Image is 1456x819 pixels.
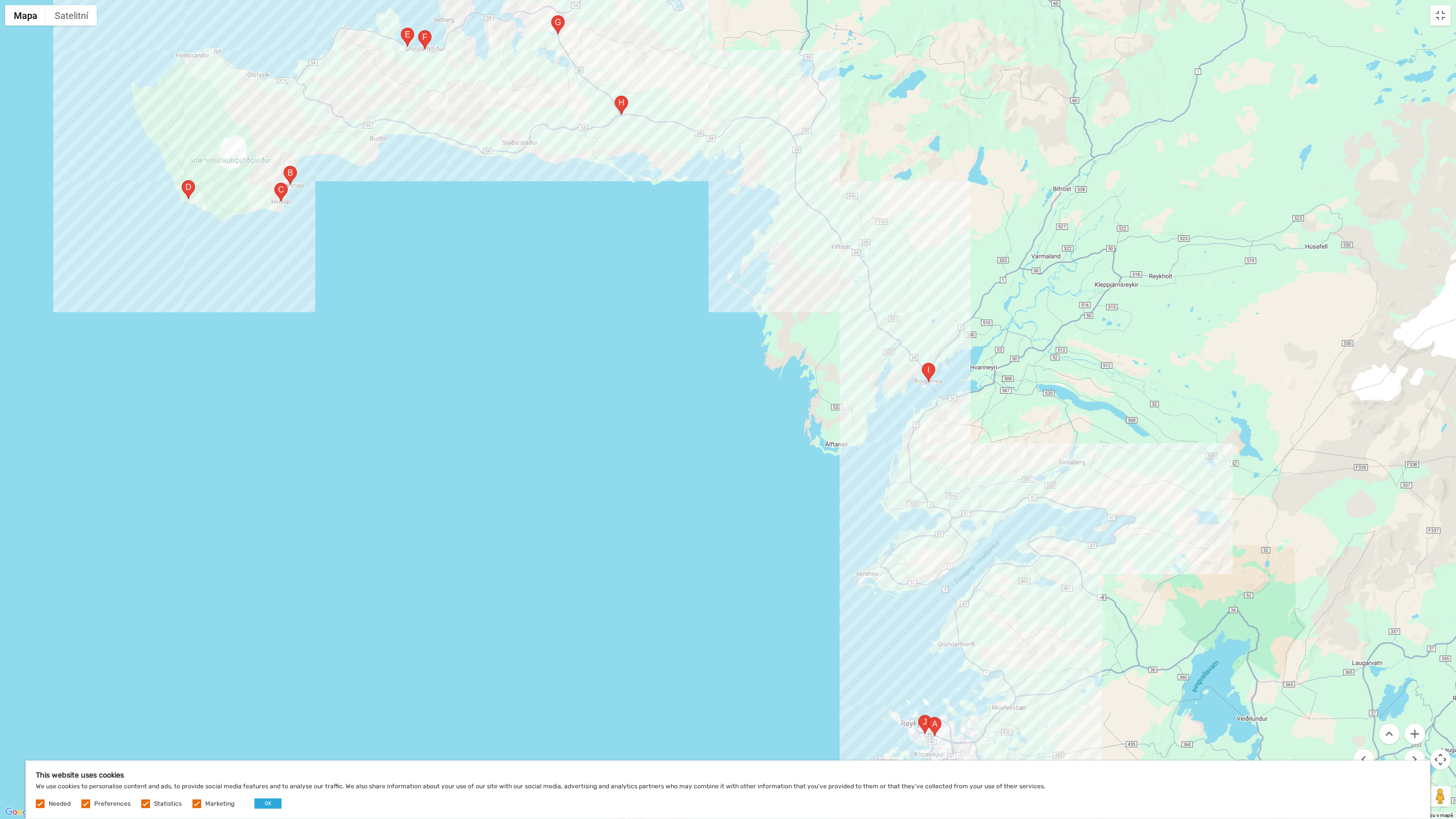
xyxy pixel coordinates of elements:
h5: This website uses cookies [36,771,1420,780]
div: We use cookies to personalise content and ads, to provide social media features and to analyse ou... [26,761,1430,819]
button: Open LiveChat chat widget [118,16,130,28]
label: Statistics [154,800,182,808]
p: We're away right now. Please check back later! [14,18,116,26]
label: Preferences [94,800,131,808]
label: Marketing [205,800,234,808]
label: Needed [49,800,71,808]
div: Brúartorg 1, 310 Borgarnes, Island [922,363,935,382]
button: OK [254,799,282,809]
